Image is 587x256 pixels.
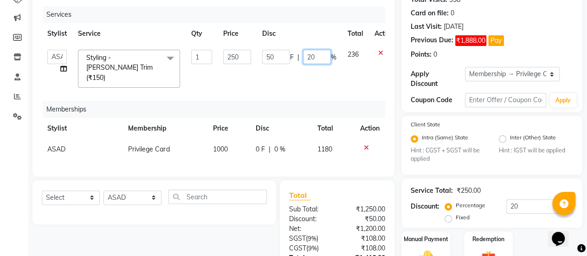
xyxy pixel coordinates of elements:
[337,214,392,224] div: ₹50.00
[255,144,264,154] span: 0 F
[42,118,123,139] th: Stylist
[455,35,486,46] span: ₹1,888.00
[268,144,270,154] span: |
[411,186,453,196] div: Service Total:
[550,93,576,107] button: Apply
[337,234,392,243] div: ₹108.00
[456,213,470,222] label: Fixed
[411,146,485,164] small: Hint : CGST + SGST will be applied
[257,23,342,44] th: Disc
[348,50,359,59] span: 236
[86,53,153,82] span: Styling - [PERSON_NAME] Trim (₹150)
[289,244,306,252] span: CGST
[499,146,573,155] small: Hint : IGST will be applied
[411,69,465,89] div: Apply Discount
[472,235,504,243] label: Redemption
[207,118,250,139] th: Price
[411,8,449,18] div: Card on file:
[42,23,72,44] th: Stylist
[308,235,316,242] span: 9%
[444,22,464,32] div: [DATE]
[355,118,385,139] th: Action
[289,190,310,200] span: Total
[411,95,465,105] div: Coupon Code
[282,204,337,214] div: Sub Total:
[290,53,294,62] span: F
[337,204,392,214] div: ₹1,250.00
[411,35,453,46] div: Previous Due:
[411,202,439,211] div: Discount:
[411,50,432,59] div: Points:
[433,50,437,59] div: 0
[312,118,355,139] th: Total
[342,23,369,44] th: Total
[72,23,186,44] th: Service
[308,244,317,252] span: 9%
[105,73,110,82] a: x
[218,23,257,44] th: Price
[282,214,337,224] div: Discount:
[369,23,400,44] th: Action
[456,201,485,210] label: Percentage
[282,224,337,234] div: Net:
[47,145,65,153] span: ASAD
[186,23,218,44] th: Qty
[411,120,440,129] label: Client State
[411,22,442,32] div: Last Visit:
[282,243,337,253] div: ( )
[548,219,578,247] iframe: chat widget
[337,243,392,253] div: ₹108.00
[337,224,392,234] div: ₹1,200.00
[123,118,207,139] th: Membership
[282,234,337,243] div: ( )
[297,53,299,62] span: |
[168,190,267,204] input: Search
[451,8,454,18] div: 0
[465,93,546,107] input: Enter Offer / Coupon Code
[422,133,468,144] label: Intra (Same) State
[404,235,448,243] label: Manual Payment
[250,118,312,139] th: Disc
[274,144,285,154] span: 0 %
[43,101,392,118] div: Memberships
[331,53,336,62] span: %
[128,145,169,153] span: Privilege Card
[510,133,556,144] label: Inter (Other) State
[213,145,228,153] span: 1000
[457,186,481,196] div: ₹250.00
[289,234,306,243] span: SGST
[43,6,392,23] div: Services
[488,35,504,46] button: Pay
[317,145,332,153] span: 1180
